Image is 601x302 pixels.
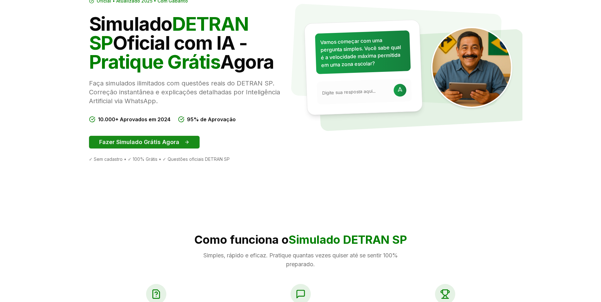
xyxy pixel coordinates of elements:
[322,87,390,96] input: Digite sua resposta aqui...
[89,79,296,105] p: Faça simulados ilimitados com questões reais do DETRAN SP. Correção instantânea e explicações det...
[89,12,249,54] span: DETRAN SP
[320,35,405,69] p: Vamos começar com uma pergunta simples. Você sabe qual é a velocidade máxima permitida em uma zon...
[98,116,170,123] span: 10.000+ Aprovados em 2024
[89,233,512,246] h2: Como funciona o
[194,251,407,269] p: Simples, rápido e eficaz. Pratique quantas vezes quiser até se sentir 100% preparado.
[431,27,512,108] img: Tio Trânsito
[289,233,407,247] span: Simulado DETRAN SP
[187,116,236,123] span: 95% de Aprovação
[89,136,200,148] button: Fazer Simulado Grátis Agora
[89,14,296,71] h1: Simulado Oficial com IA - Agora
[89,156,296,162] div: ✓ Sem cadastro • ✓ 100% Grátis • ✓ Questões oficiais DETRAN SP
[89,50,221,73] span: Pratique Grátis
